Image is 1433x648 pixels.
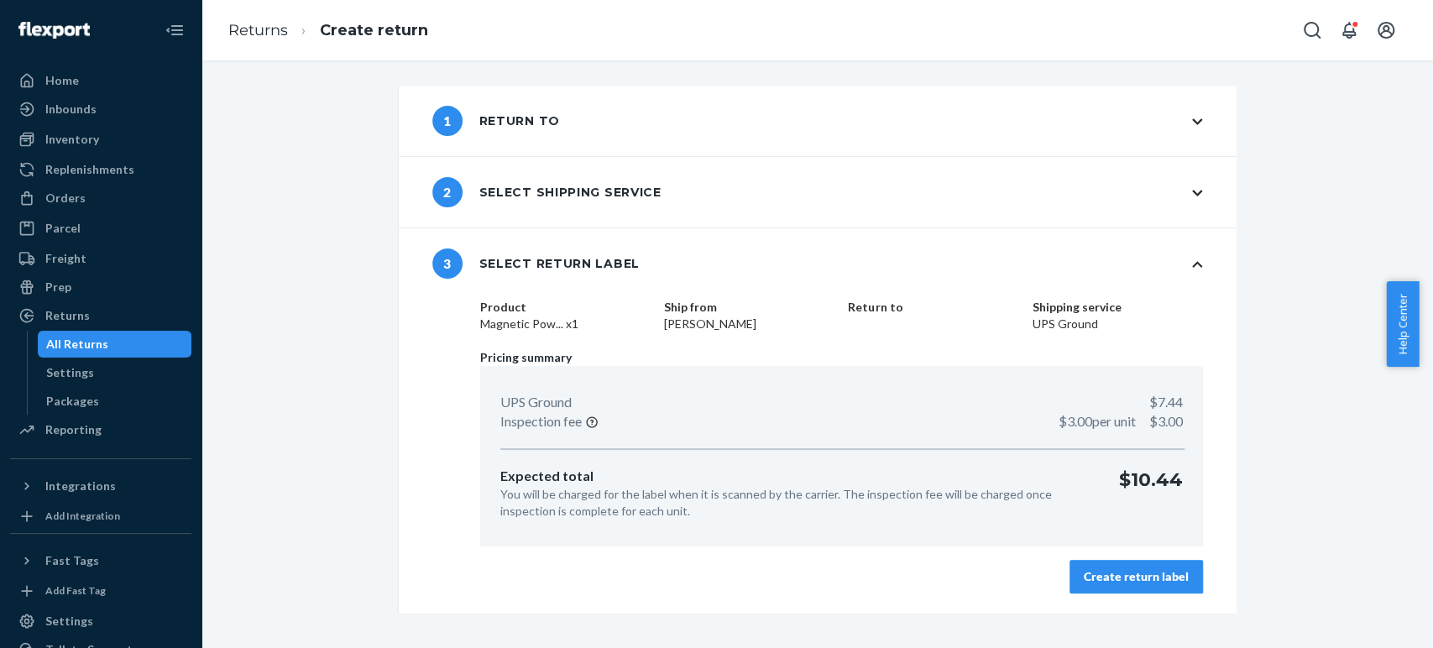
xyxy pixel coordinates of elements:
span: 1 [432,106,463,136]
div: Select return label [432,248,640,279]
button: Fast Tags [10,547,191,574]
div: Returns [45,307,90,324]
a: Orders [10,185,191,212]
div: Freight [45,250,86,267]
a: All Returns [38,331,192,358]
a: Settings [38,359,192,386]
a: Inventory [10,126,191,153]
a: Returns [10,302,191,329]
div: Packages [46,393,99,410]
a: Home [10,67,191,94]
div: Integrations [45,478,116,494]
p: UPS Ground [500,393,572,412]
div: Home [45,72,79,89]
div: Inventory [45,131,99,148]
dt: Ship from [664,299,834,316]
img: Flexport logo [18,22,90,39]
a: Add Fast Tag [10,581,191,601]
div: Orders [45,190,86,206]
button: Help Center [1386,281,1419,367]
dd: [PERSON_NAME] [664,316,834,332]
div: Add Integration [45,509,120,523]
a: Settings [10,608,191,635]
dt: Shipping service [1032,299,1202,316]
p: Expected total [500,467,1091,486]
a: Create return [320,21,428,39]
div: Parcel [45,220,81,237]
dt: Product [480,299,651,316]
dd: UPS Ground [1032,316,1202,332]
button: Close Navigation [158,13,191,47]
a: Freight [10,245,191,272]
div: Fast Tags [45,552,99,569]
div: Add Fast Tag [45,583,106,598]
button: Create return label [1070,560,1203,593]
div: Select shipping service [432,177,662,207]
div: Settings [45,613,93,630]
div: Replenishments [45,161,134,178]
button: Open Search Box [1295,13,1329,47]
dd: Magnetic Pow... x1 [480,316,651,332]
span: 2 [432,177,463,207]
a: Inbounds [10,96,191,123]
p: $10.44 [1119,467,1183,520]
div: All Returns [46,336,108,353]
p: $3.00 [1059,412,1183,431]
a: Add Integration [10,506,191,526]
p: Pricing summary [480,349,1202,366]
a: Reporting [10,416,191,443]
div: Settings [46,364,94,381]
a: Prep [10,274,191,300]
a: Replenishments [10,156,191,183]
span: 3 [432,248,463,279]
div: Reporting [45,421,102,438]
div: Create return label [1084,568,1189,585]
div: Prep [45,279,71,295]
dt: Return to [848,299,1018,316]
div: Inbounds [45,101,97,118]
div: Return to [432,106,560,136]
ol: breadcrumbs [215,6,442,55]
a: Returns [228,21,288,39]
p: Inspection fee [500,412,582,431]
span: $3.00 per unit [1059,413,1136,429]
button: Open account menu [1369,13,1403,47]
a: Parcel [10,215,191,242]
button: Open notifications [1332,13,1366,47]
p: You will be charged for the label when it is scanned by the carrier. The inspection fee will be c... [500,486,1091,520]
p: $7.44 [1149,393,1183,412]
button: Integrations [10,473,191,499]
a: Packages [38,388,192,415]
